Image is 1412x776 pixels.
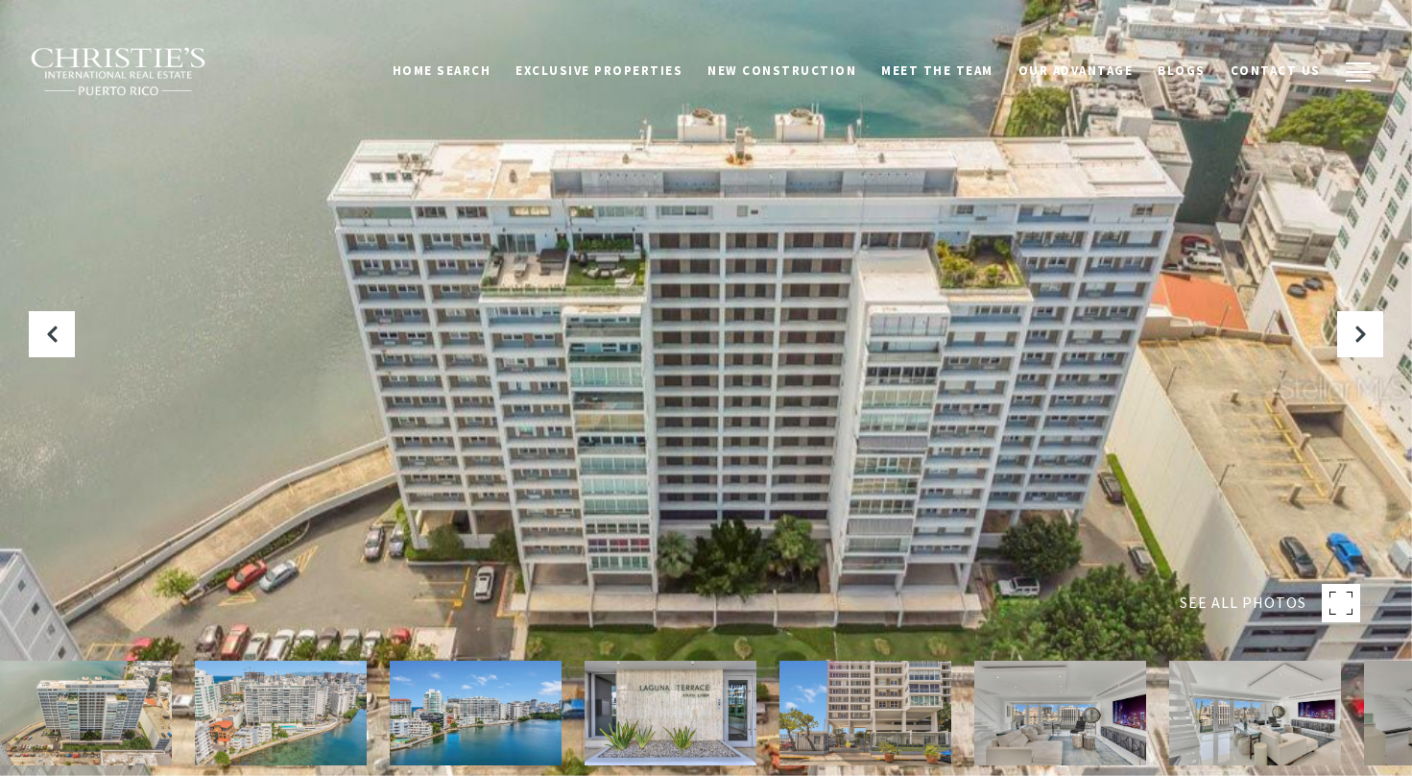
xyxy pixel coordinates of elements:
img: 6 CALLE MARIANO RAMIREZ BAGES #11 [974,661,1146,765]
img: 6 CALLE MARIANO RAMIREZ BAGES #11 [1169,661,1341,765]
img: 6 CALLE MARIANO RAMIREZ BAGES #11 [390,661,562,765]
a: Exclusive Properties [503,53,695,89]
span: New Construction [707,62,856,79]
a: Our Advantage [1006,53,1146,89]
a: Meet the Team [869,53,1006,89]
a: Blogs [1145,53,1218,89]
span: Exclusive Properties [515,62,682,79]
span: Blogs [1158,62,1206,79]
img: 6 CALLE MARIANO RAMIREZ BAGES #11 [585,661,756,765]
span: Our Advantage [1018,62,1134,79]
span: Contact Us [1231,62,1321,79]
span: SEE ALL PHOTOS [1180,591,1306,616]
a: Home Search [380,53,504,89]
img: Christie's International Real Estate black text logo [30,47,208,97]
a: New Construction [695,53,869,89]
img: 6 CALLE MARIANO RAMIREZ BAGES #11 [195,661,367,765]
img: 6 CALLE MARIANO RAMIREZ BAGES #11 [779,661,951,765]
